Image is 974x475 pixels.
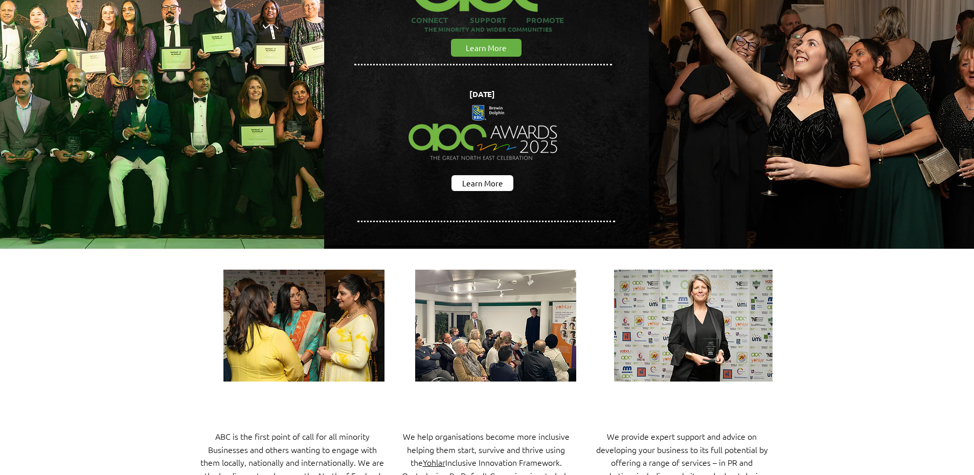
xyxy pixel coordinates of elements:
[451,175,513,191] a: Learn More
[424,25,552,33] span: THE MINORITY AND WIDER COMMUNITIES
[451,39,522,57] a: Learn More
[466,42,507,53] span: Learn More
[223,270,384,382] img: ABCAwards2024-09595.jpg
[462,178,503,188] span: Learn More
[423,457,445,468] a: Yohlar
[399,86,568,180] img: Northern Insights Double Pager Apr 2025.png
[469,89,495,99] span: [DATE]
[411,15,564,25] span: CONNECT SUPPORT PROMOTE
[403,431,570,468] span: We help organisations become more inclusive helping them start, survive and thrive using the Incl...
[415,270,576,382] img: IMG-20230119-WA0022.jpg
[614,270,773,382] img: ABCAwards2024-00042-Enhanced-NR.jpg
